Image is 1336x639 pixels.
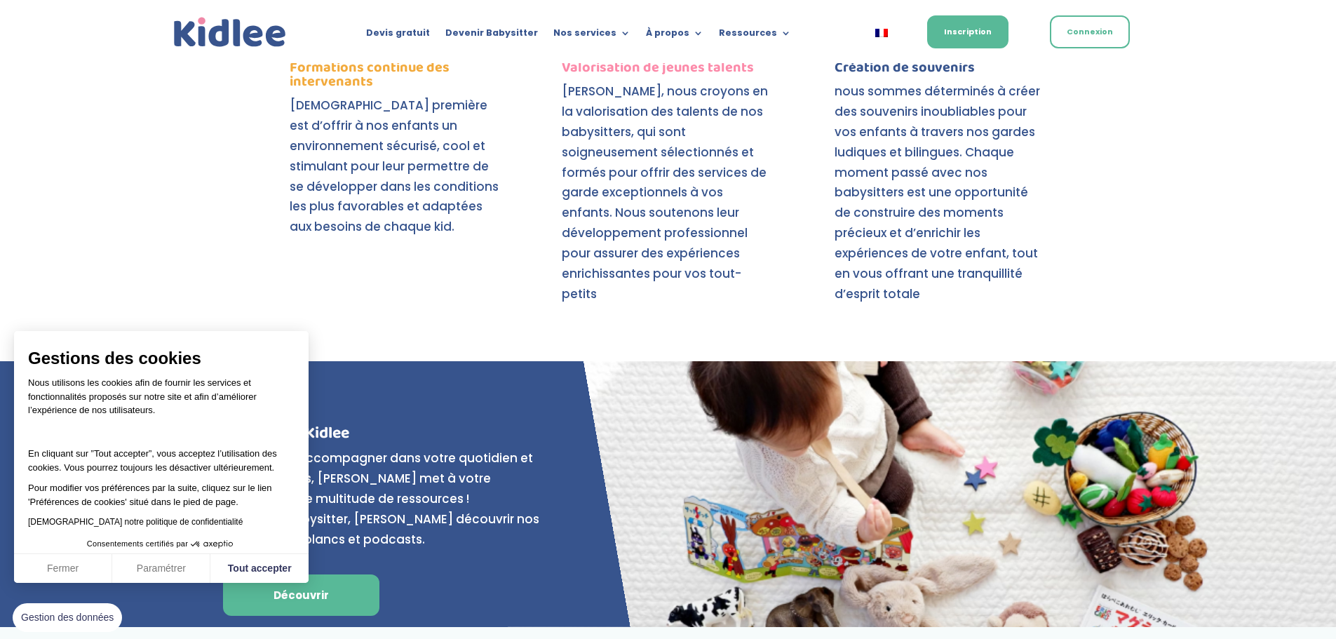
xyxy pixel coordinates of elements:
a: À propos [646,28,703,43]
button: Fermer [14,554,112,584]
svg: Axeptio [191,523,233,565]
p: Afin de vous accompagner dans votre quotidien et vos challenges, [PERSON_NAME] met à votre dispos... [220,448,549,550]
a: Ressources [719,28,791,43]
span: Création de souvenirs [835,56,975,79]
a: Devenir Babysitter [445,28,538,43]
p: [DEMOGRAPHIC_DATA] première est d’offrir à nos enfants un environnement sécurisé, cool et stimula... [290,95,501,237]
span: Consentements certifiés par [87,540,188,548]
p: En cliquant sur ”Tout accepter”, vous acceptez l’utilisation des cookies. Vous pourrez toujours l... [28,433,295,475]
button: Fermer le widget sans consentement [13,603,122,633]
a: Connexion [1050,15,1130,48]
button: Consentements certifiés par [80,535,243,553]
button: Paramétrer [112,554,210,584]
button: Tout accepter [210,554,309,584]
p: [PERSON_NAME], nous croyons en la valorisation des talents de nos babysitters, qui sont soigneuse... [562,81,774,304]
span: Gestion des données [21,612,114,624]
span: Gestions des cookies [28,348,295,369]
p: nous sommes déterminés à créer des souvenirs inoubliables pour vos enfants à travers nos gardes l... [835,81,1046,304]
img: logo_kidlee_bleu [170,14,290,51]
h2: Ressources Kidlee [220,425,549,448]
a: [DEMOGRAPHIC_DATA] notre politique de confidentialité [28,517,243,527]
a: Kidlee Logo [170,14,290,51]
p: Nous utilisons les cookies afin de fournir les services et fonctionnalités proposés sur notre sit... [28,376,295,426]
a: Découvrir [223,574,379,617]
span: Formations continue des intervenants [290,56,450,93]
img: Français [875,29,888,37]
a: Inscription [927,15,1008,48]
a: Nos services [553,28,630,43]
a: Devis gratuit [366,28,430,43]
p: Pour modifier vos préférences par la suite, cliquez sur le lien 'Préférences de cookies' situé da... [28,481,295,509]
span: Valorisation de jeunes talents [562,56,754,79]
